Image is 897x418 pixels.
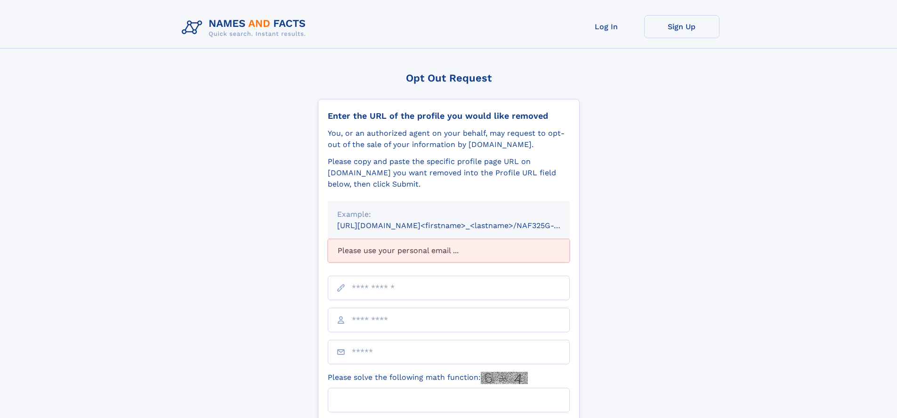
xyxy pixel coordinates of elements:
label: Please solve the following math function: [328,372,528,384]
img: Logo Names and Facts [178,15,314,41]
div: You, or an authorized agent on your behalf, may request to opt-out of the sale of your informatio... [328,128,570,150]
div: Example: [337,209,560,220]
small: [URL][DOMAIN_NAME]<firstname>_<lastname>/NAF325G-xxxxxxxx [337,221,588,230]
div: Please copy and paste the specific profile page URL on [DOMAIN_NAME] you want removed into the Pr... [328,156,570,190]
div: Please use your personal email ... [328,239,570,262]
div: Enter the URL of the profile you would like removed [328,111,570,121]
div: Opt Out Request [318,72,580,84]
a: Sign Up [644,15,719,38]
a: Log In [569,15,644,38]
